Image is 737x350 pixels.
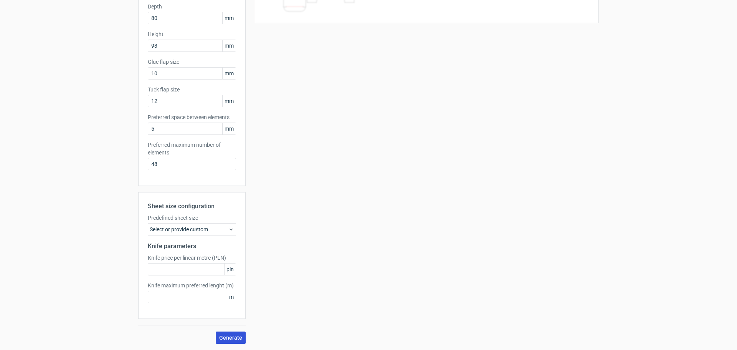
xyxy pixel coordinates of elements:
[148,214,236,222] label: Predefined sheet size
[148,58,236,66] label: Glue flap size
[224,264,236,275] span: pln
[219,335,242,340] span: Generate
[148,254,236,262] label: Knife price per linear metre (PLN)
[148,223,236,236] div: Select or provide custom
[222,12,236,24] span: mm
[222,40,236,51] span: mm
[148,282,236,289] label: Knife maximum preferred lenght (m)
[148,3,236,10] label: Depth
[222,68,236,79] span: mm
[222,95,236,107] span: mm
[148,113,236,121] label: Preferred space between elements
[148,86,236,93] label: Tuck flap size
[148,202,236,211] h2: Sheet size configuration
[216,332,246,344] button: Generate
[148,242,236,251] h2: Knife parameters
[148,141,236,156] label: Preferred maximum number of elements
[222,123,236,134] span: mm
[148,30,236,38] label: Height
[227,291,236,303] span: m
